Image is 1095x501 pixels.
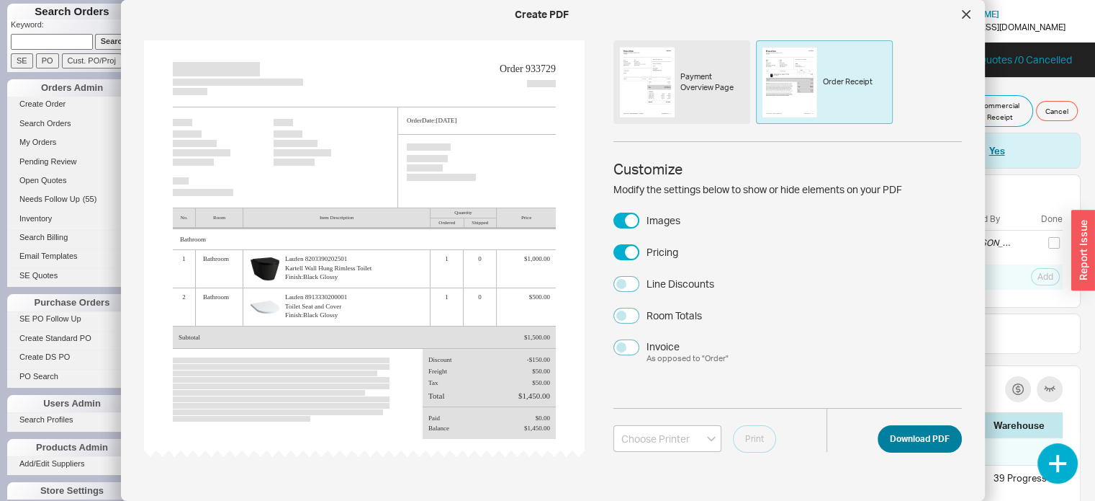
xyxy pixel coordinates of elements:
div: Item Description [243,208,431,227]
div: Create PDF [128,7,955,22]
div: Order Receipt [823,76,873,87]
button: Line Discounts [613,276,639,292]
button: Images [613,213,639,229]
button: Add [1031,268,1060,285]
div: Pricing [646,245,678,260]
img: Payment Overview Page [620,47,675,118]
span: Finish : Black Glossy [285,311,423,320]
div: 2 [173,288,196,327]
div: Added By [962,214,1028,224]
div: $500.00 [504,293,550,302]
div: Shipped [464,218,497,228]
img: Order Receipt [762,47,817,118]
a: My Orders [7,135,137,150]
a: SE Quotes [7,268,137,283]
div: - $150.00 [527,355,550,365]
div: Subtotal [179,332,200,342]
div: Room [196,208,243,227]
a: Open Quotes [7,173,137,188]
button: Commercial Receipt [965,95,1033,127]
a: Search Orders [7,116,137,131]
div: Modify the settings below to show or hide elements on your PDF [613,182,902,197]
button: Pricing [613,244,639,260]
div: Room Totals [646,309,702,323]
span: ( 55 ) [83,195,97,203]
img: Product [251,254,279,283]
div: $1,450.00 [518,391,550,401]
span: Pending Review [19,157,77,166]
button: Cancel [1036,101,1078,121]
button: Download PDF [878,425,962,453]
a: Add/Edit Suppliers [7,456,137,471]
a: Email Templates [7,249,137,264]
div: Order 933729 [500,62,556,76]
div: 39 Progress [993,471,1051,484]
a: PO Search [7,369,137,384]
div: Freight [428,366,447,376]
input: PO [36,53,59,68]
span: Cancel [1045,105,1068,117]
div: Total [428,391,444,401]
div: Bathroom [196,288,243,327]
a: Needs Follow Up(55) [7,192,137,207]
div: Price [497,208,556,227]
div: $0.00 [536,413,550,423]
div: 0 [464,288,497,327]
div: Store Settings [7,482,137,500]
p: Keyword: [11,19,137,34]
button: Room Totals [613,308,639,324]
div: Tax [428,378,438,388]
span: Download PDF [890,430,950,448]
div: $1,000.00 [504,254,550,264]
div: Orders Admin [7,79,137,97]
div: Purchase Orders [7,294,137,311]
div: $50.00 [532,366,550,376]
button: InvoiceAs opposed to "Order" [613,340,639,355]
input: Cust. PO/Proj [62,53,122,68]
div: No. [173,208,196,227]
div: Warehouse [993,419,1051,432]
input: SE [11,53,33,68]
a: Create Order [7,97,137,112]
a: SE PO Follow Up [7,311,137,327]
div: $1,500.00 [524,332,550,342]
div: Line Discounts [646,277,714,291]
div: Products Admin [7,439,137,456]
div: Invoice [646,340,729,354]
div: 1 [431,250,464,288]
div: $1,450.00 [524,423,550,433]
div: Customize [613,159,902,179]
div: Images [646,213,680,228]
div: Quantity [431,208,496,218]
div: 1 [431,288,464,327]
a: Pending Review [7,154,137,169]
div: Paid [428,413,440,423]
a: Inventory [7,211,137,226]
div: Payment Overview Page [680,71,744,94]
a: Search Profiles [7,412,137,427]
span: Laufen 8203390202501 [285,255,347,262]
span: Bathroom [180,235,206,244]
span: Kartell Wall Hung Rimless Toilet [285,265,371,272]
span: Add [1037,271,1053,283]
div: Done [1041,214,1063,224]
div: Balance [428,423,449,433]
img: Product [251,293,279,322]
span: Commercial Receipt [975,99,1024,123]
input: Search [95,34,133,49]
div: 1 [173,250,196,288]
div: Bathroom [196,250,243,288]
div: Ordered [431,218,464,228]
div: As opposed to " Order " [646,353,729,364]
div: Users Admin [7,395,137,412]
h1: Search Orders [7,4,137,19]
span: Laufen 8913330200001 [285,293,347,301]
a: Search Billing [7,230,137,245]
span: Finish : Black Glossy [285,272,423,282]
a: Create Standard PO [7,331,137,346]
button: Print [733,425,776,453]
div: Discount [428,355,452,365]
span: Print [745,430,764,448]
div: Order Date: [DATE] [398,107,556,135]
span: Toilet Seat and Cover [285,303,341,310]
